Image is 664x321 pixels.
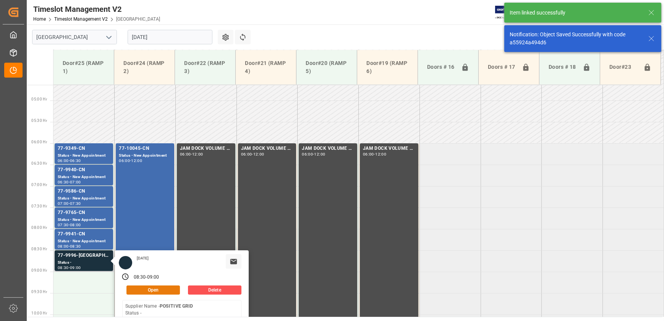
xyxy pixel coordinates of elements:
div: JAM DOCK VOLUME CONTROL [180,145,232,152]
div: Timeslot Management V2 [33,3,160,15]
div: Door#23 [606,60,640,75]
div: JAM DOCK VOLUME CONTROL [241,145,293,152]
div: - [252,152,253,156]
div: 77-9941-CN [58,230,110,238]
div: 09:00 [70,266,81,269]
div: 12:00 [253,152,264,156]
div: 12:00 [131,159,142,162]
div: 12:00 [375,152,386,156]
div: Door#20 (RAMP 5) [303,56,351,78]
div: Door#24 (RAMP 2) [120,56,168,78]
div: Door#22 (RAMP 3) [181,56,229,78]
div: Status - New Appointment [58,238,110,245]
div: - [130,159,131,162]
button: Open [126,285,180,295]
span: 08:00 Hr [31,225,47,230]
span: 10:00 Hr [31,311,47,315]
div: Status - New Appointment [58,195,110,202]
span: 09:00 Hr [31,268,47,272]
div: - [69,180,70,184]
div: - [69,202,70,205]
div: 77-10045-CN [119,145,171,152]
div: 12:00 [192,152,203,156]
div: 06:00 [119,159,130,162]
div: 12:00 [314,152,326,156]
div: Item linked successfully [510,9,641,17]
span: 06:00 Hr [31,140,47,144]
div: 06:00 [241,152,252,156]
div: Doors # 18 [546,60,580,75]
div: 06:00 [302,152,313,156]
span: 06:30 Hr [31,161,47,165]
div: 08:00 [58,245,69,248]
input: DD.MM.YYYY [128,30,212,44]
div: 07:00 [58,202,69,205]
div: Status - New Appointment [58,174,110,180]
input: Type to search/select [32,30,117,44]
div: 08:30 [134,274,146,281]
div: 77-9586-CN [58,188,110,195]
div: - [69,223,70,227]
div: - [69,266,70,269]
div: 06:00 [363,152,374,156]
div: 07:30 [70,202,81,205]
div: - [146,274,147,281]
span: 07:30 Hr [31,204,47,208]
div: - [313,152,314,156]
div: Doors # 16 [424,60,458,75]
span: 05:00 Hr [31,97,47,101]
div: [DATE] [134,256,152,261]
div: Doors # 17 [485,60,519,75]
span: 08:30 Hr [31,247,47,251]
div: JAM DOCK VOLUME CONTROL [302,145,354,152]
div: 06:00 [180,152,191,156]
div: - [374,152,375,156]
div: Notification: Object Saved Successfully with code a55924a494d6 [510,31,641,47]
div: Status - New Appointment [58,152,110,159]
button: Delete [188,285,241,295]
div: 08:00 [70,223,81,227]
button: open menu [103,31,114,43]
a: Timeslot Management V2 [54,16,108,22]
div: 09:00 [147,274,159,281]
div: 77-9349-CN [58,145,110,152]
div: Status - [58,259,110,266]
div: 77-9996-[GEOGRAPHIC_DATA] [58,252,110,259]
div: 08:30 [70,245,81,248]
div: Status - New Appointment [119,152,171,159]
div: Door#25 (RAMP 1) [60,56,108,78]
div: - [69,245,70,248]
div: 07:30 [58,223,69,227]
a: Home [33,16,46,22]
div: JAM DOCK VOLUME CONTROL [363,145,415,152]
span: 05:30 Hr [31,118,47,123]
div: 07:00 [70,180,81,184]
div: - [69,159,70,162]
div: 06:30 [58,180,69,184]
div: 77-9765-CN [58,209,110,217]
div: Status - New Appointment [58,217,110,223]
img: Exertis%20JAM%20-%20Email%20Logo.jpg_1722504956.jpg [495,6,521,19]
b: POSITIVE GRID [160,303,193,309]
span: 07:00 Hr [31,183,47,187]
div: Door#19 (RAMP 6) [363,56,411,78]
div: 06:30 [70,159,81,162]
div: 06:00 [58,159,69,162]
div: - [191,152,192,156]
span: 09:30 Hr [31,290,47,294]
div: 08:30 [58,266,69,269]
div: 77-9940-CN [58,166,110,174]
div: Door#21 (RAMP 4) [242,56,290,78]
